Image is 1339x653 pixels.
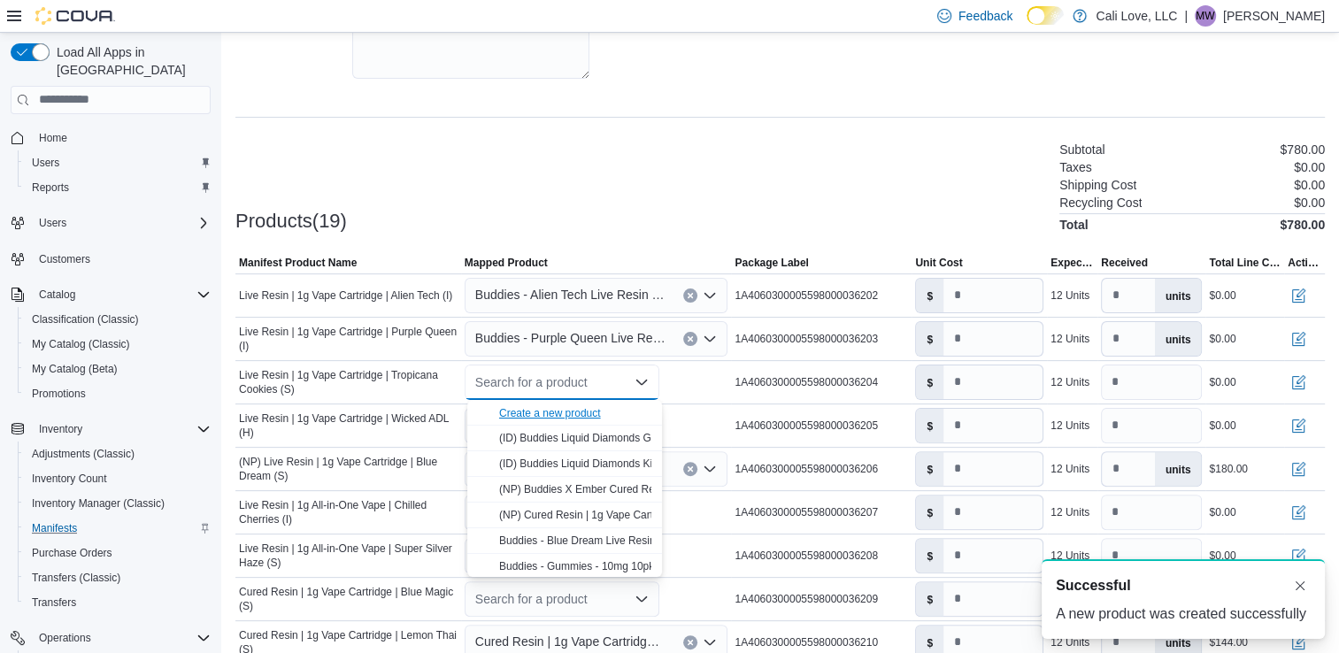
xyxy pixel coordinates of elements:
[25,334,137,355] a: My Catalog (Classic)
[1294,160,1325,174] p: $0.00
[1280,142,1325,157] p: $780.00
[239,411,458,440] span: Live Resin | 1g Vape Cartridge | Wicked ADL (H)
[467,400,662,426] button: Create a new product
[25,152,66,173] a: Users
[735,332,878,346] span: 1A4060300005598000036203
[18,541,218,565] button: Purchase Orders
[735,419,878,433] span: 1A4060300005598000036205
[1059,142,1104,157] h6: Subtotal
[1196,5,1214,27] span: MW
[18,150,218,175] button: Users
[32,472,107,486] span: Inventory Count
[25,383,93,404] a: Promotions
[239,455,458,483] span: (NP) Live Resin | 1g Vape Cartridge | Blue Dream (S)
[18,491,218,516] button: Inventory Manager (Classic)
[32,546,112,560] span: Purchase Orders
[1096,5,1177,27] p: Cali Love, LLC
[1209,462,1247,476] div: $180.00
[39,131,67,145] span: Home
[916,279,943,312] label: $
[25,358,211,380] span: My Catalog (Beta)
[25,334,211,355] span: My Catalog (Classic)
[25,443,211,465] span: Adjustments (Classic)
[25,468,114,489] a: Inventory Count
[18,381,218,406] button: Promotions
[18,357,218,381] button: My Catalog (Beta)
[635,592,649,606] button: Open list of options
[235,211,347,232] h3: Products(19)
[467,451,662,477] button: (ID) Buddies Liquid Diamonds King's Kush 1g Vape
[499,560,788,572] span: Buddies - Gummies - 10mg 10pk - Cherry Peach - Live Resin
[499,534,723,547] span: Buddies - Blue Dream Live Resin Cartridge - 1g
[499,509,786,521] span: (NP) Cured Resin | 1g Vape Cartridge | Permanent Marker (I)
[958,7,1012,25] span: Feedback
[1288,256,1321,270] span: Actions
[916,365,943,399] label: $
[25,518,211,539] span: Manifests
[32,595,76,610] span: Transfers
[703,635,717,649] button: Open list of options
[735,549,878,563] span: 1A4060300005598000036208
[18,307,218,332] button: Classification (Classic)
[1155,452,1202,486] label: units
[1027,25,1027,26] span: Dark Mode
[4,626,218,650] button: Operations
[1050,505,1089,519] div: 12 Units
[35,7,115,25] img: Cova
[25,152,211,173] span: Users
[32,156,59,170] span: Users
[4,246,218,272] button: Customers
[735,505,878,519] span: 1A4060300005598000036207
[1050,288,1089,303] div: 12 Units
[916,409,943,442] label: $
[239,585,458,613] span: Cured Resin | 1g Vape Cartridge | Blue Magic (S)
[32,521,77,535] span: Manifests
[1059,160,1092,174] h6: Taxes
[475,631,666,652] span: Cured Resin | 1g Vape Cartridge | Lemon Thai (S)
[32,337,130,351] span: My Catalog (Classic)
[467,477,662,503] button: (NP) Buddies X Ember Cured Resin Diamonds Sour Diesel 1g Dab
[32,127,211,149] span: Home
[32,284,82,305] button: Catalog
[32,312,139,326] span: Classification (Classic)
[735,288,878,303] span: 1A4060300005598000036202
[32,571,120,585] span: Transfers (Classic)
[25,358,125,380] a: My Catalog (Beta)
[239,325,458,353] span: Live Resin | 1g Vape Cartridge | Purple Queen (I)
[32,419,211,440] span: Inventory
[32,627,211,649] span: Operations
[475,284,666,305] span: Buddies - Alien Tech Live Resin Cartridge - 1g
[32,419,89,440] button: Inventory
[4,282,218,307] button: Catalog
[683,288,697,303] button: Clear input
[39,216,66,230] span: Users
[1056,603,1311,625] div: A new product was created successfully
[25,592,83,613] a: Transfers
[916,539,943,572] label: $
[467,503,662,528] button: (NP) Cured Resin | 1g Vape Cartridge | Permanent Marker (I)
[499,483,814,496] span: (NP) Buddies X Ember Cured Resin Diamonds Sour Diesel 1g Dab
[18,565,218,590] button: Transfers (Classic)
[18,175,218,200] button: Reports
[916,452,943,486] label: $
[1059,218,1088,232] h4: Total
[39,631,91,645] span: Operations
[1056,575,1311,596] div: Notification
[25,518,84,539] a: Manifests
[735,592,878,606] span: 1A4060300005598000036209
[475,327,666,349] span: Buddies - Purple Queen Live Resin Cartridge - 1g
[239,498,458,526] span: Live Resin | 1g All-in-One Vape | Chilled Cherries (I)
[4,417,218,442] button: Inventory
[39,252,90,266] span: Customers
[499,406,601,420] button: Create a new product
[32,496,165,511] span: Inventory Manager (Classic)
[1209,505,1235,519] div: $0.00
[1059,196,1142,210] h6: Recycling Cost
[18,332,218,357] button: My Catalog (Classic)
[4,125,218,150] button: Home
[25,443,142,465] a: Adjustments (Classic)
[25,493,211,514] span: Inventory Manager (Classic)
[25,309,211,330] span: Classification (Classic)
[916,322,943,356] label: $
